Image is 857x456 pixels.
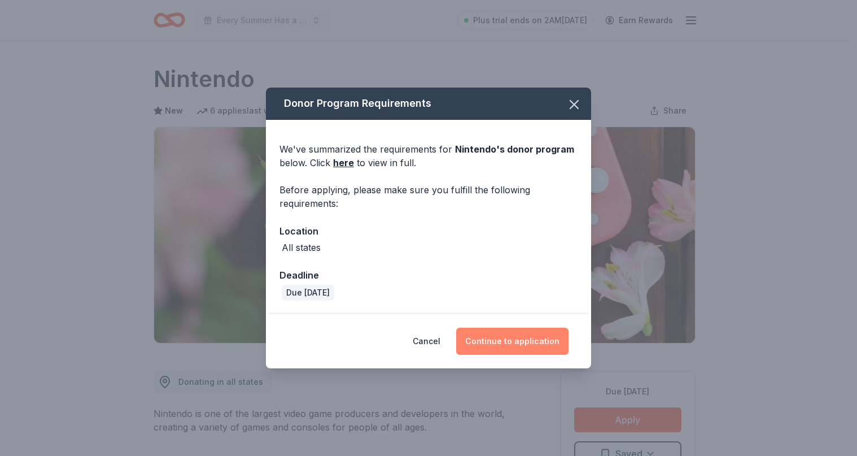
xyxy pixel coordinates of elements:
[279,183,578,210] div: Before applying, please make sure you fulfill the following requirements:
[456,328,569,355] button: Continue to application
[333,156,354,170] a: here
[282,241,321,254] div: All states
[279,224,578,238] div: Location
[266,88,591,120] div: Donor Program Requirements
[279,268,578,283] div: Deadline
[279,142,578,170] div: We've summarized the requirements for below. Click to view in full.
[413,328,440,355] button: Cancel
[282,285,334,301] div: Due [DATE]
[455,144,574,155] span: Nintendo 's donor program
